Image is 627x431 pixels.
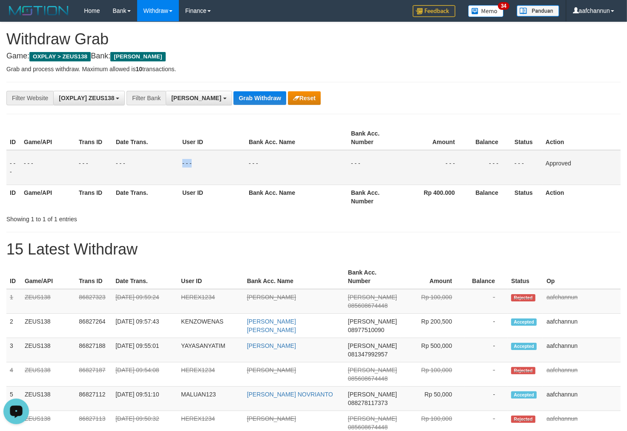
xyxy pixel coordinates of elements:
td: HEREX1234 [178,289,244,314]
span: OXPLAY > ZEUS138 [29,52,91,61]
td: 86827188 [75,338,112,362]
span: [PERSON_NAME] [348,367,397,373]
span: Copy 085608674448 to clipboard [348,375,388,382]
td: ZEUS138 [21,338,75,362]
th: Status [511,185,542,209]
th: Game/API [20,126,75,150]
span: [PERSON_NAME] [348,342,397,349]
span: [PERSON_NAME] [110,52,165,61]
td: MALUAN123 [178,387,244,411]
div: Showing 1 to 1 of 1 entries [6,211,255,223]
th: ID [6,185,20,209]
span: [PERSON_NAME] [348,294,397,301]
span: [PERSON_NAME] [348,318,397,325]
td: 86827187 [75,362,112,387]
h1: 15 Latest Withdraw [6,241,621,258]
span: 34 [498,2,509,10]
h4: Game: Bank: [6,52,621,61]
a: [PERSON_NAME] [247,342,296,349]
button: [OXPLAY] ZEUS138 [53,91,125,105]
td: HEREX1234 [178,362,244,387]
td: 86827264 [75,314,112,338]
span: Accepted [511,318,537,326]
span: [PERSON_NAME] [348,391,397,398]
td: aafchannun [543,338,621,362]
th: ID [6,265,21,289]
td: [DATE] 09:55:01 [112,338,178,362]
a: [PERSON_NAME] NOVRIANTO [247,391,333,398]
td: - - - [511,150,542,185]
td: - - - [112,150,179,185]
a: [PERSON_NAME] [247,367,296,373]
span: Copy 088278117373 to clipboard [348,399,388,406]
th: Balance [468,185,511,209]
span: Accepted [511,391,537,399]
td: - - - [6,150,20,185]
th: Bank Acc. Number [345,265,400,289]
th: Trans ID [75,126,112,150]
td: aafchannun [543,289,621,314]
span: Rejected [511,416,535,423]
span: Accepted [511,343,537,350]
th: Action [542,185,621,209]
span: [PERSON_NAME] [171,95,221,101]
th: Rp 400.000 [403,185,468,209]
th: Bank Acc. Number [348,185,403,209]
th: Trans ID [75,185,112,209]
td: 4 [6,362,21,387]
th: Bank Acc. Name [244,265,345,289]
td: 3 [6,338,21,362]
td: aafchannun [543,314,621,338]
th: Date Trans. [112,126,179,150]
th: Date Trans. [112,185,179,209]
td: - - - [245,150,348,185]
th: Date Trans. [112,265,178,289]
span: Copy 081347992957 to clipboard [348,351,388,358]
td: [DATE] 09:57:43 [112,314,178,338]
td: ZEUS138 [21,289,75,314]
td: - - - [75,150,112,185]
a: [PERSON_NAME] [247,294,296,301]
td: YAYASANYATIM [178,338,244,362]
strong: 10 [135,66,142,72]
th: Balance [465,265,508,289]
td: Rp 100,000 [400,362,465,387]
th: Balance [468,126,511,150]
span: Copy 085608674448 to clipboard [348,302,388,309]
td: [DATE] 09:59:24 [112,289,178,314]
th: Amount [403,126,468,150]
td: - - - [348,150,403,185]
td: 2 [6,314,21,338]
td: - - - [468,150,511,185]
button: Grab Withdraw [233,91,286,105]
th: User ID [178,265,244,289]
td: ZEUS138 [21,314,75,338]
div: Filter Website [6,91,53,105]
td: - - - [20,150,75,185]
th: Status [508,265,543,289]
th: Bank Acc. Number [348,126,403,150]
td: - - - [403,150,468,185]
img: Button%20Memo.svg [468,5,504,17]
span: [PERSON_NAME] [348,415,397,422]
th: Action [542,126,621,150]
td: aafchannun [543,362,621,387]
h1: Withdraw Grab [6,31,621,48]
th: Trans ID [75,265,112,289]
img: panduan.png [517,5,559,17]
button: Reset [288,91,321,105]
th: Game/API [20,185,75,209]
td: Rp 200,500 [400,314,465,338]
td: 86827112 [75,387,112,411]
th: Bank Acc. Name [245,126,348,150]
td: - [465,362,508,387]
th: Amount [400,265,465,289]
td: [DATE] 09:51:10 [112,387,178,411]
th: Status [511,126,542,150]
th: Bank Acc. Name [245,185,348,209]
th: Game/API [21,265,75,289]
img: Feedback.jpg [413,5,455,17]
td: 86827323 [75,289,112,314]
td: aafchannun [543,387,621,411]
img: MOTION_logo.png [6,4,71,17]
